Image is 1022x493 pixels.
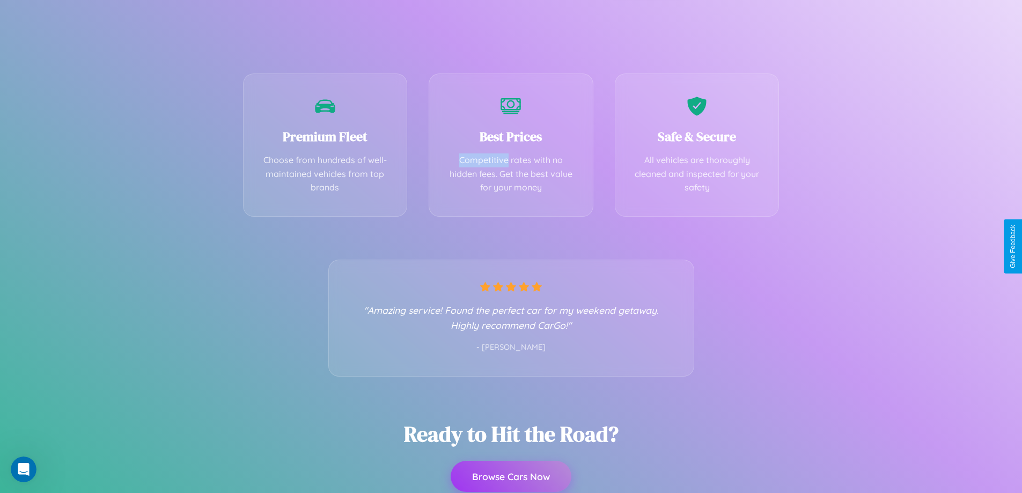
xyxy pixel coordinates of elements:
p: - [PERSON_NAME] [350,341,672,355]
h3: Safe & Secure [631,128,763,145]
h3: Best Prices [445,128,577,145]
h2: Ready to Hit the Road? [404,420,619,448]
iframe: Intercom live chat [11,457,36,482]
div: Give Feedback [1009,225,1017,268]
button: Browse Cars Now [451,461,571,492]
p: All vehicles are thoroughly cleaned and inspected for your safety [631,153,763,195]
p: Competitive rates with no hidden fees. Get the best value for your money [445,153,577,195]
p: Choose from hundreds of well-maintained vehicles from top brands [260,153,391,195]
p: "Amazing service! Found the perfect car for my weekend getaway. Highly recommend CarGo!" [350,303,672,333]
h3: Premium Fleet [260,128,391,145]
